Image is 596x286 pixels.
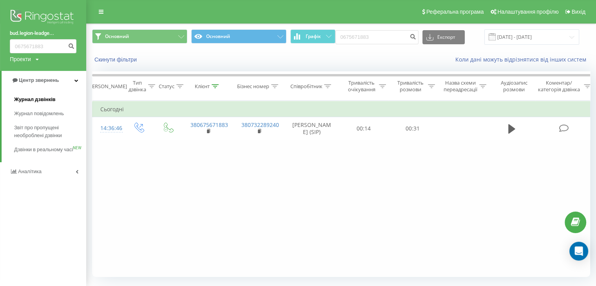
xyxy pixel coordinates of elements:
[422,30,465,44] button: Експорт
[18,168,42,174] span: Аналiтика
[536,80,582,93] div: Коментар/категорія дзвінка
[92,101,594,117] td: Сьогодні
[100,121,116,136] div: 14:36:46
[495,80,533,93] div: Аудіозапис розмови
[444,80,477,93] div: Назва схеми переадресації
[395,80,426,93] div: Тривалість розмови
[10,8,76,27] img: Ringostat logo
[190,121,228,129] a: 380675671883
[14,92,86,107] a: Журнал дзвінків
[129,80,146,93] div: Тип дзвінка
[346,80,377,93] div: Тривалість очікування
[241,121,279,129] a: 380732289240
[426,9,484,15] span: Реферальна програма
[14,107,86,121] a: Журнал повідомлень
[335,30,418,44] input: Пошук за номером
[14,124,82,139] span: Звіт про пропущені необроблені дзвінки
[14,121,86,143] a: Звіт про пропущені необроблені дзвінки
[14,110,64,118] span: Журнал повідомлень
[10,39,76,53] input: Пошук за номером
[14,143,86,157] a: Дзвінки в реальному часіNEW
[290,29,335,43] button: Графік
[105,33,129,40] span: Основний
[569,242,588,261] div: Open Intercom Messenger
[284,117,339,140] td: [PERSON_NAME] (SIP)
[92,56,141,63] button: Скинути фільтри
[10,29,76,37] a: bud.legion-leadge...
[191,29,286,43] button: Основний
[455,56,590,63] a: Коли дані можуть відрізнятися вiд інших систем
[14,146,73,154] span: Дзвінки в реальному часі
[572,9,585,15] span: Вихід
[159,83,174,90] div: Статус
[92,29,187,43] button: Основний
[306,34,321,39] span: Графік
[339,117,388,140] td: 00:14
[14,96,56,103] span: Журнал дзвінків
[10,55,31,63] div: Проекти
[2,71,86,90] a: Центр звернень
[237,83,269,90] div: Бізнес номер
[290,83,322,90] div: Співробітник
[87,83,127,90] div: [PERSON_NAME]
[497,9,558,15] span: Налаштування профілю
[388,117,437,140] td: 00:31
[19,77,59,83] span: Центр звернень
[195,83,210,90] div: Клієнт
